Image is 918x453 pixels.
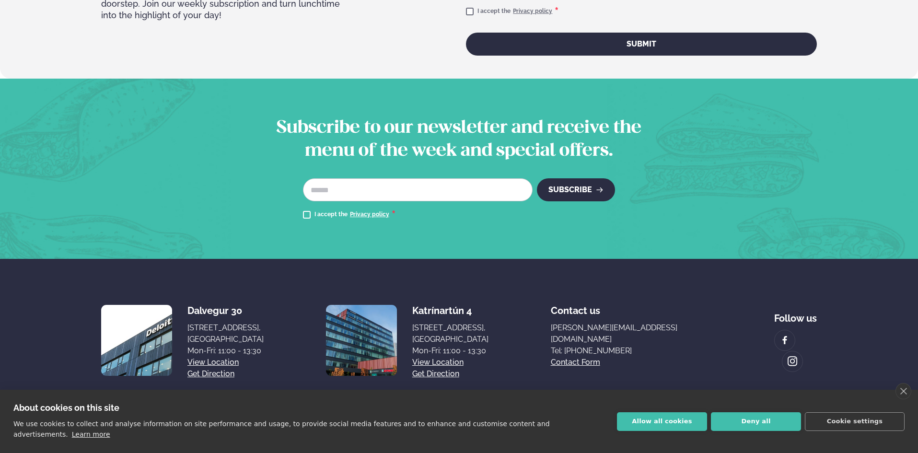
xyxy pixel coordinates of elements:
button: Cookie settings [805,412,905,431]
img: image alt [326,305,397,376]
div: [STREET_ADDRESS], [GEOGRAPHIC_DATA] [187,322,264,345]
a: Privacy policy [513,8,552,15]
a: Get direction [187,368,234,380]
a: image alt [782,351,802,372]
img: image alt [101,305,172,376]
div: I accept the [477,6,558,17]
button: Subscribe [537,178,615,201]
h2: Subscribe to our newsletter and receive the menu of the week and special offers. [270,117,648,163]
a: Get direction [412,368,459,380]
div: [STREET_ADDRESS], [GEOGRAPHIC_DATA] [412,322,488,345]
img: image alt [779,335,790,346]
span: Contact us [551,297,600,316]
a: View location [412,357,464,368]
a: Contact form [551,357,600,368]
p: We use cookies to collect and analyse information on site performance and usage, to provide socia... [13,420,550,438]
a: image alt [775,330,795,350]
div: Katrínartún 4 [412,305,488,316]
a: close [895,383,911,399]
a: Learn more [72,430,110,438]
strong: About cookies on this site [13,403,119,413]
a: [PERSON_NAME][EMAIL_ADDRESS][DOMAIN_NAME] [551,322,712,345]
a: Privacy policy [350,211,389,219]
button: Deny all [711,412,801,431]
div: Follow us [774,305,817,324]
div: Mon-Fri: 11:00 - 13:30 [187,345,264,357]
a: Tel: [PHONE_NUMBER] [551,345,712,357]
div: Mon-Fri: 11:00 - 13:30 [412,345,488,357]
div: I accept the [314,209,395,221]
img: image alt [787,356,798,367]
button: Allow all cookies [617,412,707,431]
div: Dalvegur 30 [187,305,264,316]
button: Submit [466,33,816,56]
a: View location [187,357,239,368]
